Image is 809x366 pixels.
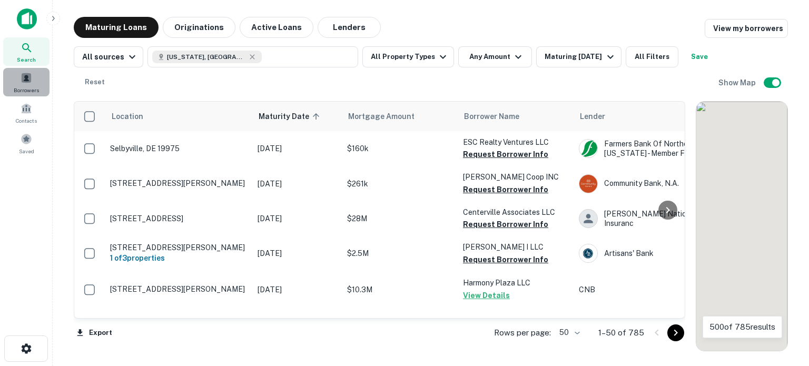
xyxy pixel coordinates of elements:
[458,102,574,131] th: Borrower Name
[545,51,616,63] div: Maturing [DATE]
[463,206,568,218] p: Centerville Associates LLC
[463,183,548,196] button: Request Borrower Info
[110,144,247,153] p: Selbyville, DE 19975
[463,253,548,266] button: Request Borrower Info
[17,8,37,29] img: capitalize-icon.png
[574,102,742,131] th: Lender
[110,284,247,294] p: [STREET_ADDRESS][PERSON_NAME]
[463,289,510,302] button: View Details
[14,86,39,94] span: Borrowers
[718,77,757,88] h6: Show Map
[82,51,139,63] div: All sources
[463,277,568,289] p: Harmony Plaza LLC
[259,110,323,123] span: Maturity Date
[579,140,597,157] img: picture
[19,147,34,155] span: Saved
[579,284,737,295] p: CNB
[463,241,568,253] p: [PERSON_NAME] I LLC
[258,284,337,295] p: [DATE]
[3,68,50,96] a: Borrowers
[536,46,621,67] button: Maturing [DATE]
[579,175,597,193] img: picture
[110,179,247,188] p: [STREET_ADDRESS][PERSON_NAME]
[74,325,115,341] button: Export
[78,72,112,93] button: Reset
[683,46,716,67] button: Save your search to get updates of matches that match your search criteria.
[258,213,337,224] p: [DATE]
[110,214,247,223] p: [STREET_ADDRESS]
[74,17,159,38] button: Maturing Loans
[494,327,551,339] p: Rows per page:
[3,129,50,157] a: Saved
[3,37,50,66] a: Search
[258,143,337,154] p: [DATE]
[667,324,684,341] button: Go to next page
[342,102,458,131] th: Mortgage Amount
[579,244,737,263] div: Artisans'​ Bank
[579,244,597,262] img: picture
[598,327,644,339] p: 1–50 of 785
[258,248,337,259] p: [DATE]
[579,209,737,228] div: [PERSON_NAME] National Life Insuranc
[17,55,36,64] span: Search
[626,46,678,67] button: All Filters
[580,110,605,123] span: Lender
[110,243,247,252] p: [STREET_ADDRESS][PERSON_NAME]
[240,17,313,38] button: Active Loans
[579,139,737,158] div: Farmers Bank Of Northern [US_STATE] - Member Fdic
[252,102,342,131] th: Maturity Date
[709,321,775,333] p: 500 of 785 results
[696,102,787,351] div: 0 0
[463,148,548,161] button: Request Borrower Info
[463,218,548,231] button: Request Borrower Info
[347,143,452,154] p: $160k
[347,248,452,259] p: $2.5M
[318,17,381,38] button: Lenders
[347,284,452,295] p: $10.3M
[464,110,519,123] span: Borrower Name
[105,102,252,131] th: Location
[362,46,454,67] button: All Property Types
[16,116,37,125] span: Contacts
[111,110,143,123] span: Location
[555,325,581,340] div: 50
[756,248,809,299] iframe: Chat Widget
[258,178,337,190] p: [DATE]
[463,171,568,183] p: [PERSON_NAME] Coop INC
[458,46,532,67] button: Any Amount
[348,110,428,123] span: Mortgage Amount
[167,52,246,62] span: [US_STATE], [GEOGRAPHIC_DATA]
[463,136,568,148] p: ESC Realty Ventures LLC
[3,98,50,127] a: Contacts
[110,252,247,264] h6: 1 of 3 properties
[347,178,452,190] p: $261k
[347,213,452,224] p: $28M
[163,17,235,38] button: Originations
[705,19,788,38] a: View my borrowers
[74,46,143,67] button: All sources
[579,174,737,193] div: Community Bank, N.a.
[147,46,358,67] button: [US_STATE], [GEOGRAPHIC_DATA]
